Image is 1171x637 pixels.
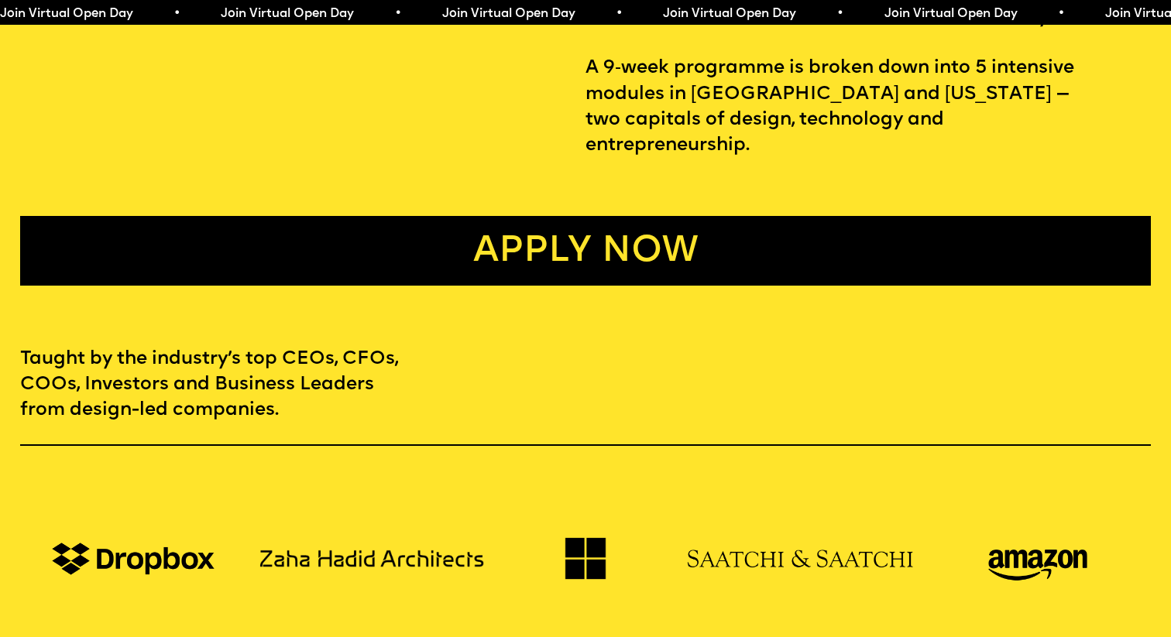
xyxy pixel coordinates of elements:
[836,8,843,20] span: •
[20,216,1151,286] a: Apply now
[616,8,623,20] span: •
[20,347,407,424] p: Taught by the industry’s top CEOs, CFOs, COOs, Investors and Business Leaders from design-led com...
[1058,8,1065,20] span: •
[173,8,180,20] span: •
[394,8,401,20] span: •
